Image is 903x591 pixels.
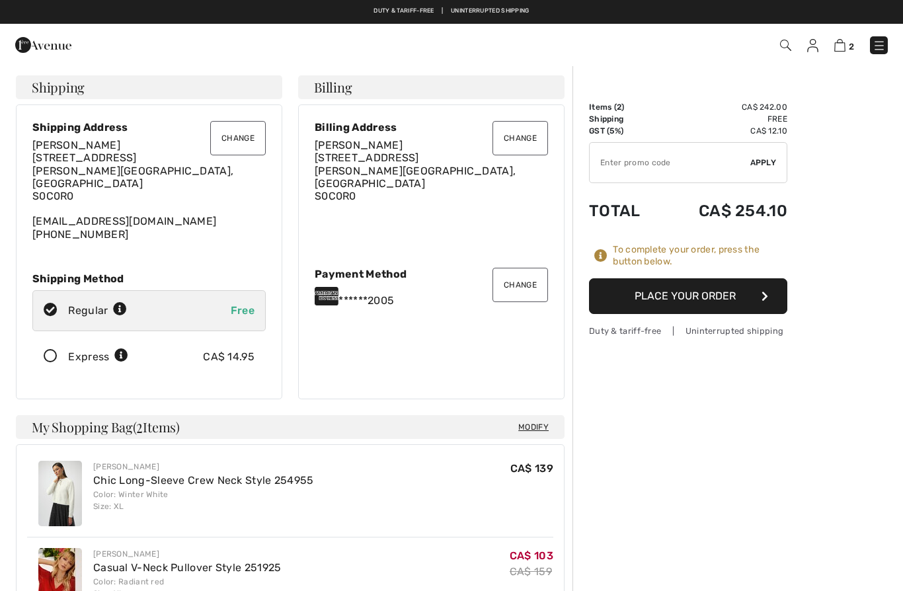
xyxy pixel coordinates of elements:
[873,39,886,52] img: Menu
[32,139,120,151] span: [PERSON_NAME]
[68,303,127,319] div: Regular
[315,139,403,151] span: [PERSON_NAME]
[780,40,791,51] img: Search
[662,188,787,233] td: CA$ 254.10
[32,151,233,202] span: [STREET_ADDRESS] [PERSON_NAME][GEOGRAPHIC_DATA], [GEOGRAPHIC_DATA] S0C0R0
[834,37,854,53] a: 2
[849,42,854,52] span: 2
[68,349,128,365] div: Express
[613,244,787,268] div: To complete your order, press the button below.
[93,474,314,487] a: Chic Long-Sleeve Crew Neck Style 254955
[492,268,548,302] button: Change
[93,461,314,473] div: [PERSON_NAME]
[662,125,787,137] td: CA$ 12.10
[315,268,548,280] div: Payment Method
[314,81,352,94] span: Billing
[662,113,787,125] td: Free
[136,417,143,434] span: 2
[32,228,128,241] a: [PHONE_NUMBER]
[203,349,255,365] div: CA$ 14.95
[32,139,266,241] div: [EMAIL_ADDRESS][DOMAIN_NAME]
[662,101,787,113] td: CA$ 242.00
[492,121,548,155] button: Change
[38,461,82,526] img: Chic Long-Sleeve Crew Neck Style 254955
[93,489,314,512] div: Color: Winter White Size: XL
[750,157,777,169] span: Apply
[15,32,71,58] img: 1ère Avenue
[518,420,549,434] span: Modify
[510,565,552,578] s: CA$ 159
[133,418,180,436] span: ( Items)
[231,304,255,317] span: Free
[510,549,553,562] span: CA$ 103
[589,188,662,233] td: Total
[15,38,71,50] a: 1ère Avenue
[93,548,282,560] div: [PERSON_NAME]
[617,102,621,112] span: 2
[807,39,818,52] img: My Info
[16,415,565,439] h4: My Shopping Bag
[589,325,787,337] div: Duty & tariff-free | Uninterrupted shipping
[210,121,266,155] button: Change
[93,561,282,574] a: Casual V-Neck Pullover Style 251925
[589,113,662,125] td: Shipping
[32,81,85,94] span: Shipping
[32,272,266,285] div: Shipping Method
[589,278,787,314] button: Place Your Order
[589,125,662,137] td: GST (5%)
[834,39,845,52] img: Shopping Bag
[32,121,266,134] div: Shipping Address
[315,151,516,202] span: [STREET_ADDRESS] [PERSON_NAME][GEOGRAPHIC_DATA], [GEOGRAPHIC_DATA] S0C0R0
[315,121,548,134] div: Billing Address
[510,462,553,475] span: CA$ 139
[590,143,750,182] input: Promo code
[589,101,662,113] td: Items ( )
